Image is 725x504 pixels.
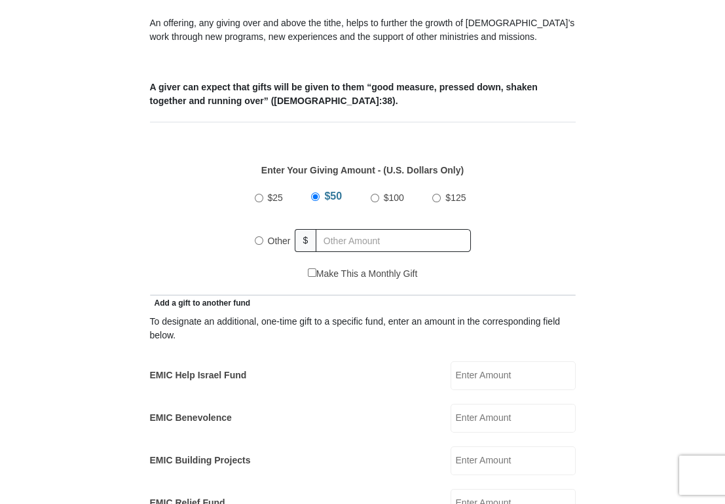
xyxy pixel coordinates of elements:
[308,268,316,277] input: Make This a Monthly Gift
[445,192,466,203] span: $125
[451,361,576,390] input: Enter Amount
[451,446,576,475] input: Enter Amount
[150,16,576,44] p: An offering, any giving over and above the tithe, helps to further the growth of [DEMOGRAPHIC_DAT...
[384,192,404,203] span: $100
[261,165,464,175] strong: Enter Your Giving Amount - (U.S. Dollars Only)
[268,192,283,203] span: $25
[150,369,247,382] label: EMIC Help Israel Fund
[324,190,342,202] span: $50
[150,82,538,106] b: A giver can expect that gifts will be given to them “good measure, pressed down, shaken together ...
[268,236,291,246] span: Other
[150,298,251,308] span: Add a gift to another fund
[295,229,317,252] span: $
[316,229,470,252] input: Other Amount
[150,411,232,425] label: EMIC Benevolence
[308,267,418,281] label: Make This a Monthly Gift
[451,404,576,433] input: Enter Amount
[150,315,576,342] div: To designate an additional, one-time gift to a specific fund, enter an amount in the correspondin...
[150,454,251,467] label: EMIC Building Projects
